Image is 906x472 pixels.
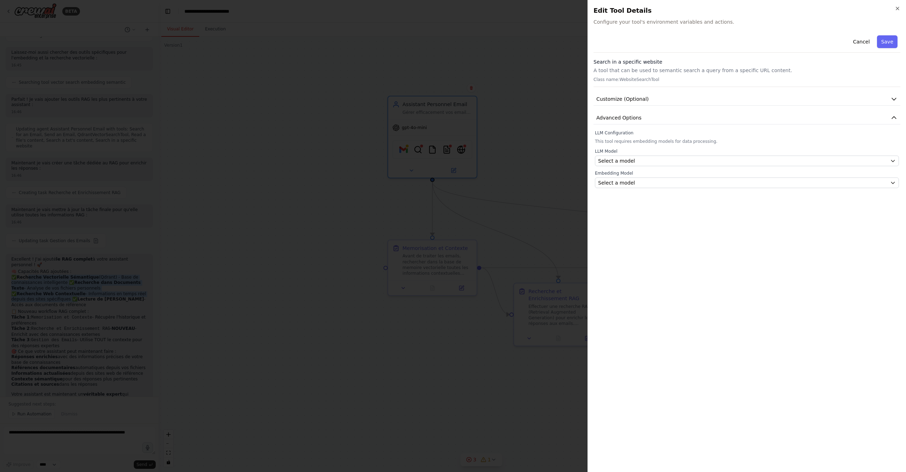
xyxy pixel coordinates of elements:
button: Select a model [595,177,899,188]
label: LLM Configuration [595,130,899,136]
button: Customize (Optional) [594,93,900,106]
label: LLM Model [595,148,899,154]
button: Advanced Options [594,111,900,124]
button: Select a model [595,156,899,166]
button: Cancel [849,35,874,48]
h2: Edit Tool Details [594,6,900,16]
span: Advanced Options [596,114,642,121]
p: A tool that can be used to semantic search a query from a specific URL content. [594,67,900,74]
h3: Search in a specific website [594,58,900,65]
button: Save [877,35,898,48]
label: Embedding Model [595,170,899,176]
p: This tool requires embedding models for data processing. [595,139,899,144]
span: Select a model [598,179,635,186]
span: Customize (Optional) [596,95,649,103]
p: Class name: WebsiteSearchTool [594,77,900,82]
span: Configure your tool's environment variables and actions. [594,18,900,25]
span: Select a model [598,157,635,164]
